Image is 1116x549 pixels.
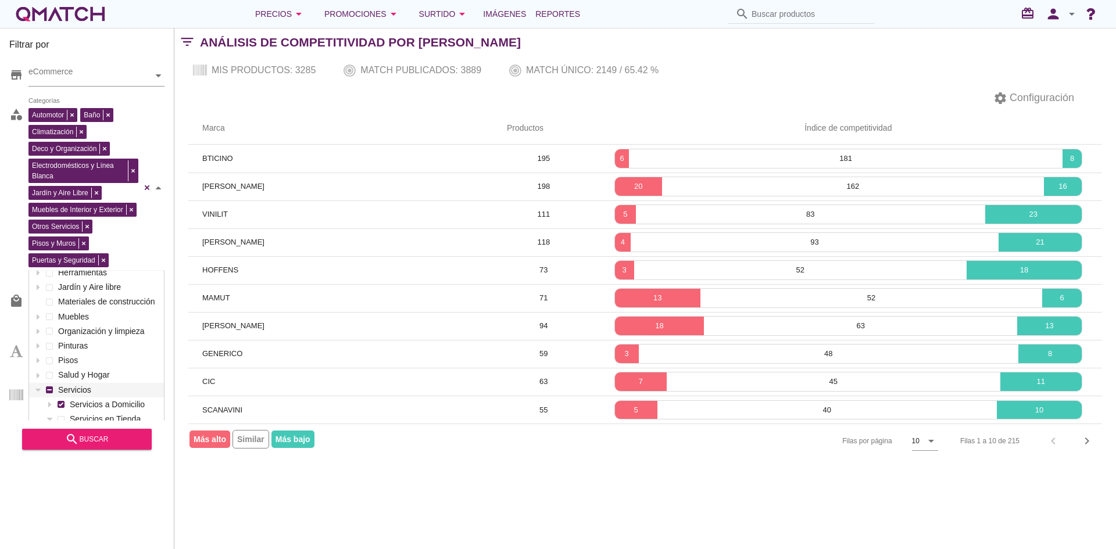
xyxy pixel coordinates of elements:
[631,236,999,248] p: 93
[29,127,76,137] span: Climatización
[700,292,1042,304] p: 52
[55,368,161,382] label: Salud y Hogar
[493,312,595,340] td: 94
[387,7,400,21] i: arrow_drop_down
[31,432,142,446] div: buscar
[615,181,662,192] p: 20
[29,221,82,232] span: Otros Servicios
[634,264,967,276] p: 52
[493,396,595,424] td: 55
[29,204,126,215] span: Muebles de Interior y Exterior
[615,404,657,416] p: 5
[493,284,595,312] td: 71
[967,264,1082,276] p: 18
[55,310,161,324] label: Muebles
[202,377,215,386] span: CIC
[615,320,704,332] p: 18
[55,383,161,397] label: Servicios
[493,256,595,284] td: 73
[55,265,161,280] label: Herramientas
[1007,90,1074,106] span: Configuración
[667,376,1000,387] p: 45
[615,264,634,276] p: 3
[67,397,161,412] label: Servicios a Domicilio
[246,2,315,26] button: Precios
[615,236,631,248] p: 4
[410,2,479,26] button: Surtido
[202,349,242,358] span: GENERICO
[55,324,161,339] label: Organización y limpieza
[29,110,67,120] span: Automotor
[493,228,595,256] td: 118
[636,209,985,220] p: 83
[315,2,410,26] button: Promociones
[202,321,264,330] span: [PERSON_NAME]
[493,340,595,368] td: 59
[493,145,595,173] td: 195
[29,160,128,181] span: Electrodomésticos y Línea Blanca
[292,7,306,21] i: arrow_drop_down
[984,88,1083,109] button: Configuración
[704,320,1017,332] p: 63
[14,2,107,26] a: white-qmatch-logo
[912,436,920,446] div: 10
[595,112,1102,145] th: Índice de competitividad: Not sorted.
[200,33,521,52] h2: Análisis de competitividad por [PERSON_NAME]
[478,2,531,26] a: Imágenes
[1080,434,1094,448] i: chevron_right
[726,424,938,458] div: Filas por página
[493,112,595,145] th: Productos: Not sorted.
[202,182,264,191] span: [PERSON_NAME]
[1018,348,1082,360] p: 8
[324,7,400,21] div: Promociones
[483,7,526,21] span: Imágenes
[531,2,585,26] a: Reportes
[22,429,152,450] button: buscar
[985,209,1082,220] p: 23
[67,412,161,426] label: Servicios en Tienda
[924,434,938,448] i: arrow_drop_down
[202,406,242,414] span: SCANAVINI
[535,7,580,21] span: Reportes
[9,68,23,82] i: store
[1044,181,1082,192] p: 16
[55,295,161,309] label: Materiales de construcción
[65,432,79,446] i: search
[271,430,314,448] span: Más bajo
[662,181,1044,192] p: 162
[615,348,639,360] p: 3
[615,209,636,220] p: 5
[639,348,1019,360] p: 48
[202,210,228,218] span: VINILIT
[1000,376,1082,387] p: 11
[55,280,161,295] label: Jardín y Aire libre
[81,110,103,120] span: Baño
[1042,6,1065,22] i: person
[188,112,493,145] th: Marca: Not sorted.
[1065,7,1079,21] i: arrow_drop_down
[141,105,153,270] div: Clear all
[615,292,700,304] p: 13
[615,153,629,164] p: 6
[629,153,1063,164] p: 181
[993,91,1007,105] i: settings
[202,238,264,246] span: [PERSON_NAME]
[752,5,868,23] input: Buscar productos
[55,353,161,368] label: Pisos
[202,154,233,163] span: BTICINO
[493,200,595,228] td: 111
[29,143,99,154] span: Deco y Organización
[997,404,1082,416] p: 10
[189,430,230,448] span: Más alto
[1063,153,1082,164] p: 8
[9,38,164,56] h3: Filtrar por
[493,368,595,396] td: 63
[1042,292,1082,304] p: 6
[735,7,749,21] i: search
[493,173,595,200] td: 198
[29,255,98,265] span: Puertas y Seguridad
[1021,6,1039,20] i: redeem
[255,7,306,21] div: Precios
